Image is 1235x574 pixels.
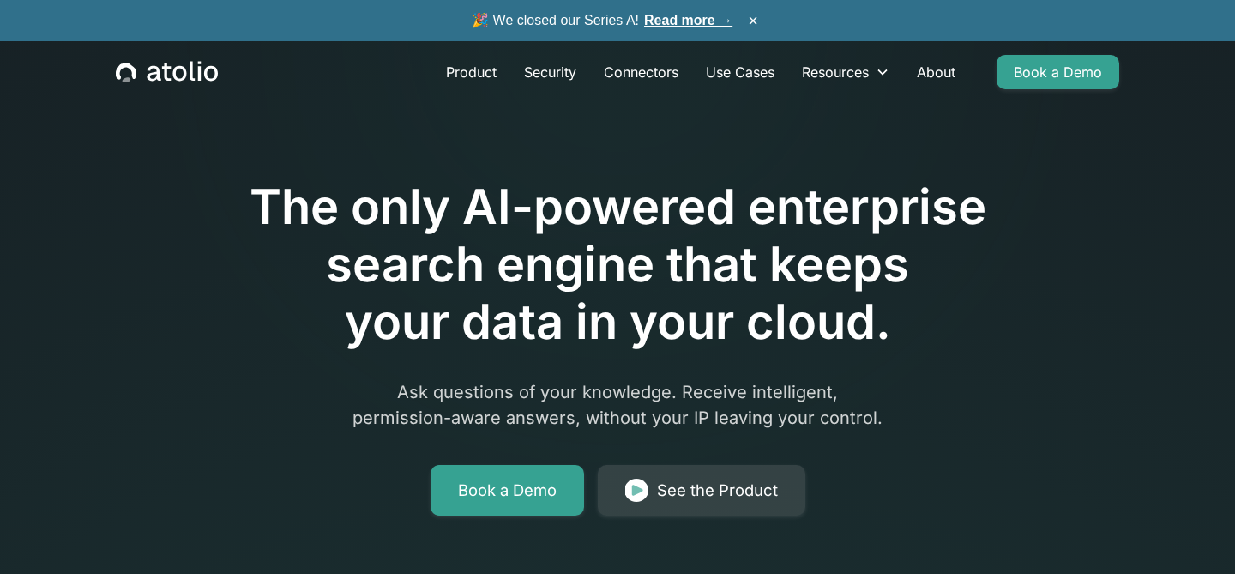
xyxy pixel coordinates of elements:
[116,61,218,83] a: home
[743,11,763,30] button: ×
[644,13,732,27] a: Read more →
[657,479,778,503] div: See the Product
[431,465,584,517] a: Book a Demo
[590,55,692,89] a: Connectors
[903,55,969,89] a: About
[288,379,947,431] p: Ask questions of your knowledge. Receive intelligent, permission-aware answers, without your IP l...
[432,55,510,89] a: Product
[997,55,1119,89] a: Book a Demo
[178,178,1057,352] h1: The only AI-powered enterprise search engine that keeps your data in your cloud.
[598,465,805,517] a: See the Product
[788,55,903,89] div: Resources
[802,62,869,82] div: Resources
[510,55,590,89] a: Security
[692,55,788,89] a: Use Cases
[472,10,732,31] span: 🎉 We closed our Series A!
